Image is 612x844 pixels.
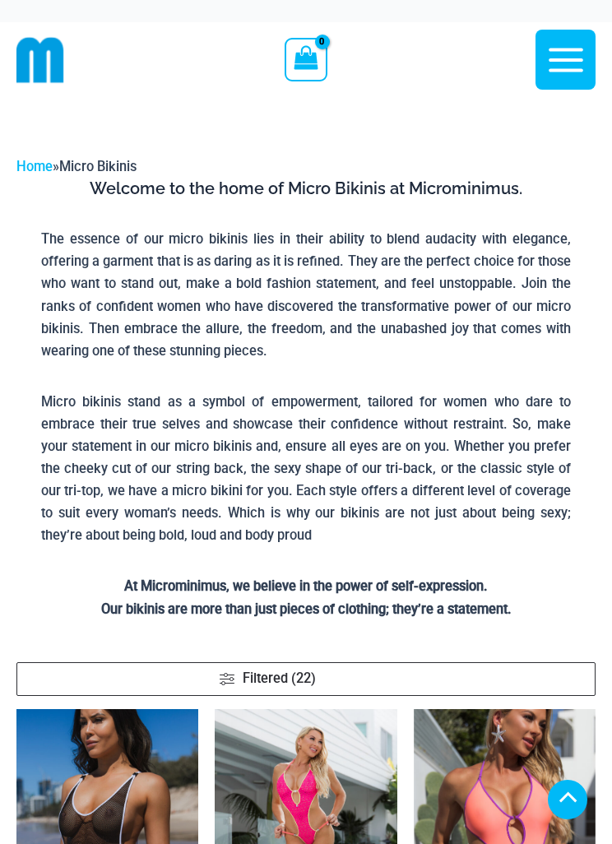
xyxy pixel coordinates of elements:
[285,38,327,81] a: View Shopping Cart, empty
[29,178,583,199] h3: Welcome to the home of Micro Bikinis at Microminimus.
[16,159,53,174] a: Home
[41,228,571,362] p: The essence of our micro bikinis lies in their ability to blend audacity with elegance, offering ...
[16,662,596,696] a: Filtered (22)
[101,601,512,617] strong: Our bikinis are more than just pieces of clothing; they’re a statement.
[243,669,316,689] span: Filtered (22)
[124,578,488,594] strong: At Microminimus, we believe in the power of self-expression.
[59,159,137,174] span: Micro Bikinis
[16,159,137,174] span: »
[16,36,64,84] img: cropped mm emblem
[41,391,571,547] p: Micro bikinis stand as a symbol of empowerment, tailored for women who dare to embrace their true...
